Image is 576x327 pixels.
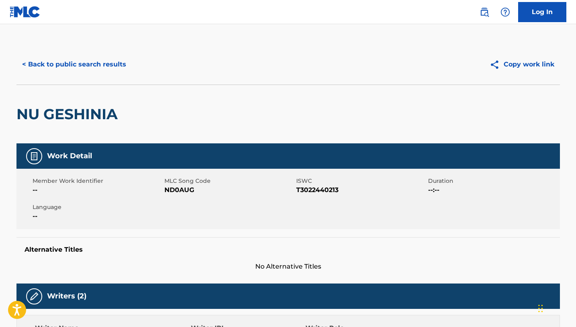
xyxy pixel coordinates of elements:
span: ISWC [296,177,426,185]
span: -- [33,211,162,221]
img: Writers [29,292,39,301]
img: Work Detail [29,151,39,161]
span: Member Work Identifier [33,177,162,185]
a: Log In [518,2,566,22]
h5: Writers (2) [47,292,86,301]
div: Help [497,4,513,20]
span: MLC Song Code [164,177,294,185]
img: search [480,7,489,17]
img: Copy work link [490,60,504,70]
span: Language [33,203,162,211]
span: ND0AUG [164,185,294,195]
button: < Back to public search results [16,54,132,75]
img: MLC Logo [10,6,41,18]
span: -- [33,185,162,195]
span: --:-- [428,185,558,195]
span: No Alternative Titles [16,262,560,271]
a: Public Search [476,4,492,20]
span: T3022440213 [296,185,426,195]
iframe: Chat Widget [536,288,576,327]
button: Copy work link [484,54,560,75]
div: Drag [538,296,543,321]
h2: NU GESHINIA [16,105,122,123]
h5: Work Detail [47,151,92,161]
img: help [500,7,510,17]
h5: Alternative Titles [25,246,552,254]
span: Duration [428,177,558,185]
